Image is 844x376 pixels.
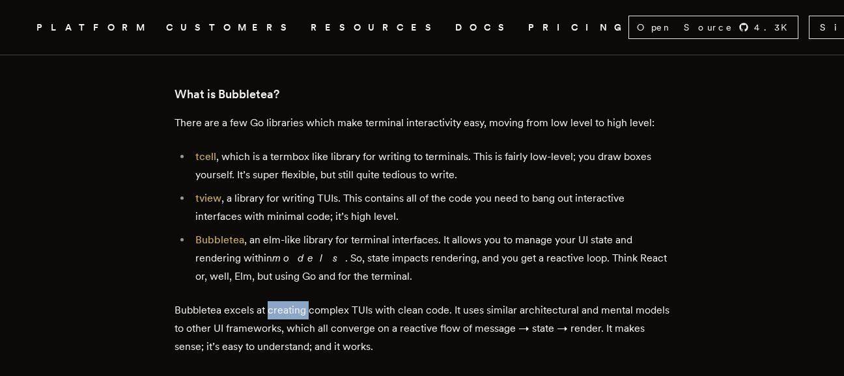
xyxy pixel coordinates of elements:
[191,231,669,286] li: , an elm-like library for terminal interfaces. It allows you to manage your UI state and renderin...
[754,21,795,34] span: 4.3 K
[528,20,628,36] a: PRICING
[175,114,669,132] p: There are a few Go libraries which make terminal interactivity easy, moving from low level to hig...
[175,87,279,101] strong: What is Bubbletea?
[166,20,295,36] a: CUSTOMERS
[191,189,669,226] li: , a library for writing TUIs. This contains all of the code you need to bang out interactive inte...
[195,234,244,246] a: Bubbletea
[195,150,216,163] a: tcell
[191,148,669,184] li: , which is a termbox like library for writing to terminals. This is fairly low-level; you draw bo...
[455,20,513,36] a: DOCS
[272,252,345,264] em: models
[36,20,150,36] button: PLATFORM
[175,301,669,356] p: Bubbletea excels at creating complex TUIs with clean code. It uses similar architectural and ment...
[311,20,440,36] button: RESOURCES
[637,21,733,34] span: Open Source
[195,192,221,204] a: tview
